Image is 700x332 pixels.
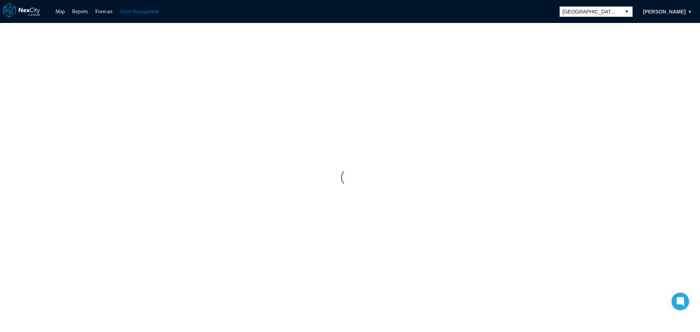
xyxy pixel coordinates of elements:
a: Forecast [95,9,112,14]
a: Asset Management [120,9,159,14]
a: Map [55,9,65,14]
a: Reports [72,9,88,14]
button: [PERSON_NAME] [635,5,693,18]
span: [PERSON_NAME] [643,8,686,15]
button: select [621,7,633,17]
span: [GEOGRAPHIC_DATA][PERSON_NAME] [563,8,618,15]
